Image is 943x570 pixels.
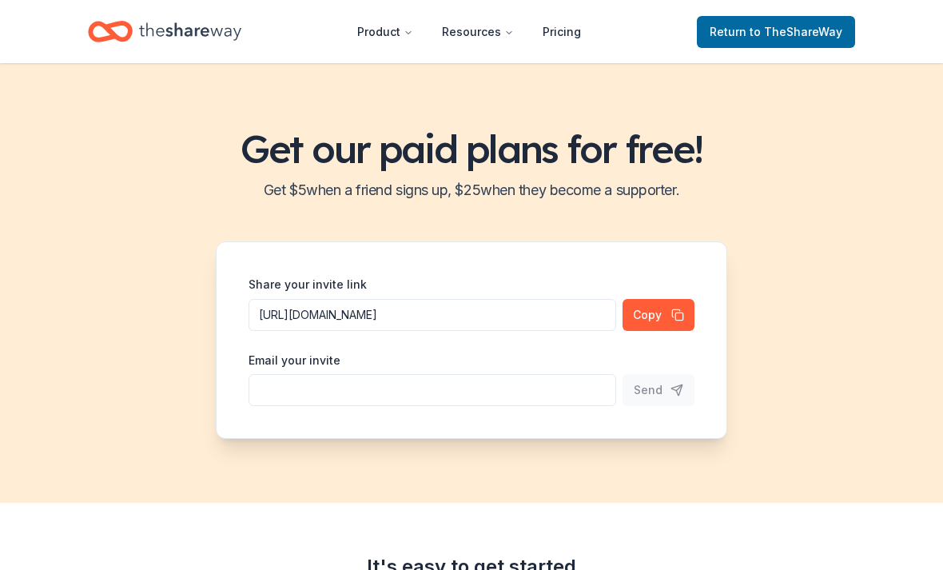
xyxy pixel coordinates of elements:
[344,16,426,48] button: Product
[530,16,594,48] a: Pricing
[19,126,924,171] h1: Get our paid plans for free!
[249,353,340,369] label: Email your invite
[697,16,855,48] a: Returnto TheShareWay
[344,13,594,50] nav: Main
[623,299,694,331] button: Copy
[249,277,367,293] label: Share your invite link
[19,177,924,203] h2: Get $ 5 when a friend signs up, $ 25 when they become a supporter.
[750,25,842,38] span: to TheShareWay
[710,22,842,42] span: Return
[429,16,527,48] button: Resources
[88,13,241,50] a: Home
